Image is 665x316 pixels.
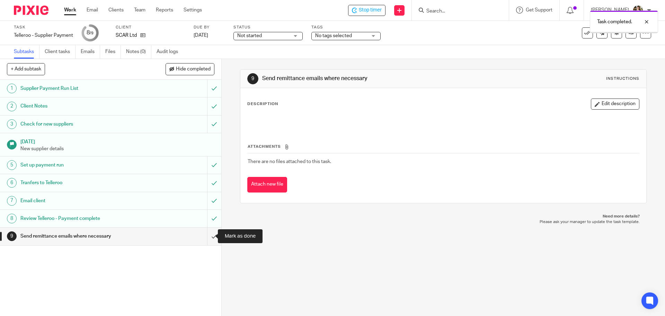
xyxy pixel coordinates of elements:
[14,25,73,30] label: Task
[262,75,458,82] h1: Send remittance emails where necessary
[7,178,17,188] div: 6
[20,178,140,188] h1: Tranfers to Telleroo
[134,7,145,14] a: Team
[348,5,385,16] div: SCAR Ltd - Telleroo - Supplier Payment
[81,45,100,59] a: Emails
[126,45,151,59] a: Notes (0)
[20,231,140,241] h1: Send remittance emails where necessary
[156,7,173,14] a: Reports
[7,196,17,206] div: 7
[311,25,381,30] label: Tags
[64,7,76,14] a: Work
[176,67,211,72] span: Hide completed
[14,45,39,59] a: Subtasks
[247,101,278,107] p: Description
[194,33,208,38] span: [DATE]
[597,18,632,25] p: Task completed.
[116,25,185,30] label: Client
[87,29,94,37] div: 8
[247,177,287,193] button: Attach new file
[7,102,17,111] div: 2
[632,5,644,16] img: Helen%20Campbell.jpeg
[7,119,17,129] div: 3
[45,45,76,59] a: Client tasks
[315,33,352,38] span: No tags selected
[14,6,48,15] img: Pixie
[7,231,17,241] div: 9
[237,33,262,38] span: Not started
[105,45,121,59] a: Files
[20,83,140,94] h1: Supplier Payment Run List
[157,45,183,59] a: Audit logs
[108,7,124,14] a: Clients
[247,214,639,219] p: Need more details?
[248,159,331,164] span: There are no files attached to this task.
[14,32,73,39] div: Telleroo - Supplier Payment
[7,84,17,93] div: 1
[194,25,225,30] label: Due by
[233,25,303,30] label: Status
[20,145,214,152] p: New supplier details
[20,101,140,111] h1: Client Notes
[166,63,214,75] button: Hide completed
[591,99,639,110] button: Edit description
[606,76,639,82] div: Instructions
[248,145,281,148] span: Attachments
[20,137,214,145] h1: [DATE]
[7,63,45,75] button: + Add subtask
[7,214,17,223] div: 8
[116,32,137,39] p: SCAR Ltd
[247,73,258,84] div: 9
[7,160,17,170] div: 5
[20,196,140,206] h1: Email client
[247,219,639,225] p: Please ask your manager to update the task template.
[20,160,140,170] h1: Set up payment run
[90,31,94,35] small: /9
[20,119,140,129] h1: Check for new suppliers
[184,7,202,14] a: Settings
[20,213,140,224] h1: Review Telleroo - Payment complete
[87,7,98,14] a: Email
